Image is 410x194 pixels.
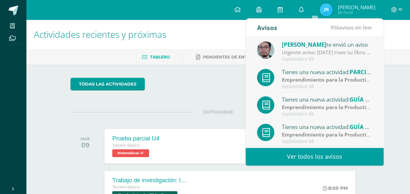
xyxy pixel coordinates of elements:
[282,131,380,138] strong: Emprendimiento para la Productividad
[282,104,380,111] strong: Emprendimiento para la Productividad
[282,104,372,111] div: | Zona
[282,131,372,138] div: | Zona
[282,57,372,62] div: Septiembre 09
[338,4,375,10] span: [PERSON_NAME]
[81,137,90,141] div: MAR
[282,76,372,84] div: | Parcial
[282,111,372,117] div: Septiembre 08
[282,49,372,56] div: Urgente aviso: Mañana traer su libro pues se les pondra a trabajar una parte de isometricos pendi...
[112,143,139,148] span: Tercero Básico
[350,68,404,76] span: PARCIAL IV UNIDAD
[282,41,326,48] span: [PERSON_NAME]
[282,84,372,89] div: Septiembre 08
[81,141,90,149] div: 09
[112,149,149,157] span: Matemáticas 'A'
[350,96,379,103] span: GUÍA NO.4
[282,95,372,104] div: Tienes una nueva actividad:
[282,40,372,49] div: te envió un aviso
[282,122,372,131] div: Tienes una nueva actividad:
[330,24,372,31] span: avisos sin leer
[320,3,333,16] img: 7d0dd7c4a114cbfa0d056ec45c251c57.png
[350,123,379,131] span: GUÍA NO.3
[257,41,274,59] img: 5fac68162d5e1b6fbd390a6ac50e103d.png
[203,55,259,59] span: Pendientes de entrega
[338,10,375,15] span: Mi Perfil
[34,28,166,40] span: Actividades recientes y próximas
[323,185,348,191] div: 8:00 PM
[112,185,139,189] span: Tercero Básico
[196,52,259,62] a: Pendientes de entrega
[246,148,384,166] a: Ver todos los avisos
[192,109,244,115] span: SEPTIEMBRE
[112,177,190,184] div: Trabajo de investigación: Impulso y Cantidad de Movimiento
[70,78,145,90] a: todas las Actividades
[282,139,372,144] div: Septiembre 08
[282,76,380,83] strong: Emprendimiento para la Productividad
[112,135,159,142] div: Prueba parcial U4
[282,68,372,76] div: Tienes una nueva actividad:
[150,55,170,59] span: Tablero
[330,24,339,31] span: 956
[142,52,170,62] a: Tablero
[257,19,277,37] div: Avisos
